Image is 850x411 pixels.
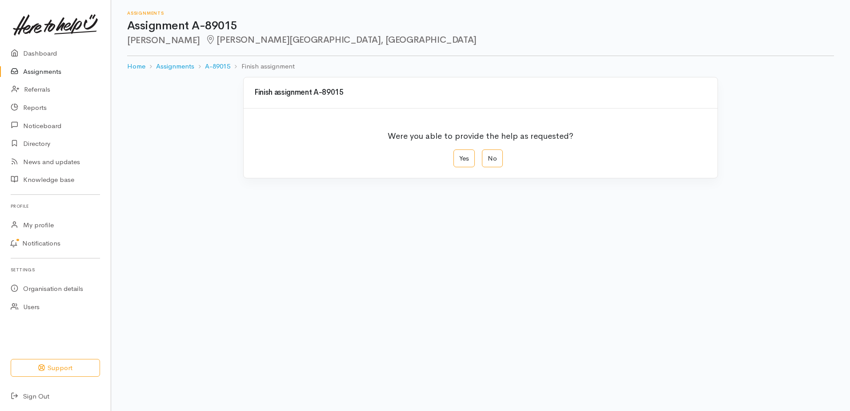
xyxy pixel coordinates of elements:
[127,35,834,45] h2: [PERSON_NAME]
[11,359,100,377] button: Support
[453,149,475,168] label: Yes
[127,61,145,72] a: Home
[127,20,834,32] h1: Assignment A-89015
[127,56,834,77] nav: breadcrumb
[388,125,573,142] p: Were you able to provide the help as requested?
[230,61,294,72] li: Finish assignment
[156,61,194,72] a: Assignments
[11,264,100,276] h6: Settings
[205,34,477,45] span: [PERSON_NAME][GEOGRAPHIC_DATA], [GEOGRAPHIC_DATA]
[254,89,707,97] h3: Finish assignment A-89015
[482,149,503,168] label: No
[127,11,834,16] h6: Assignments
[11,200,100,212] h6: Profile
[205,61,230,72] a: A-89015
